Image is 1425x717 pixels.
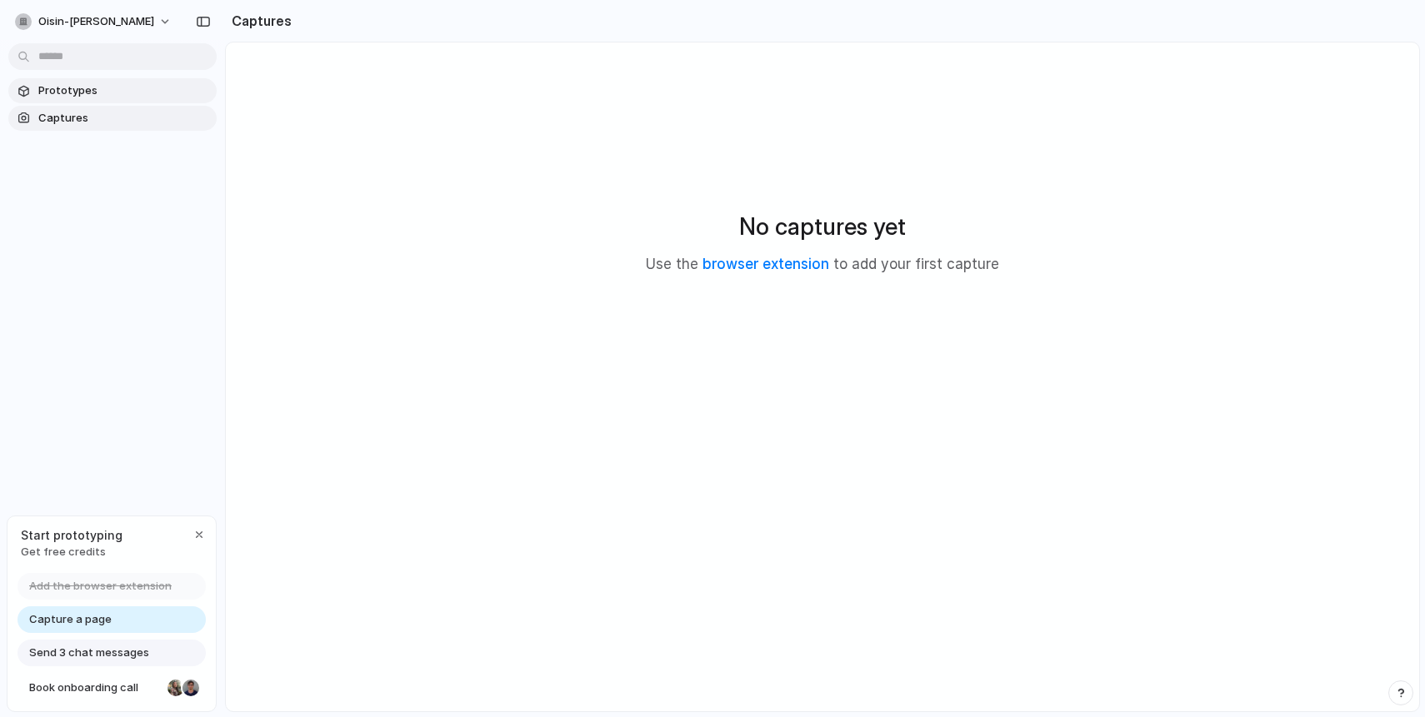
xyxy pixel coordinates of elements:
[17,675,206,701] a: Book onboarding call
[21,544,122,560] span: Get free credits
[702,256,829,272] a: browser extension
[166,678,186,698] div: Nicole Kubica
[38,110,210,127] span: Captures
[181,678,201,698] div: Christian Iacullo
[8,78,217,103] a: Prototypes
[21,526,122,544] span: Start prototyping
[8,8,180,35] button: oisin-[PERSON_NAME]
[29,645,149,661] span: Send 3 chat messages
[38,82,210,99] span: Prototypes
[29,680,161,696] span: Book onboarding call
[646,254,999,276] p: Use the to add your first capture
[8,106,217,131] a: Captures
[29,611,112,628] span: Capture a page
[38,13,154,30] span: oisin-[PERSON_NAME]
[29,578,172,595] span: Add the browser extension
[225,11,292,31] h2: Captures
[739,209,906,244] h2: No captures yet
